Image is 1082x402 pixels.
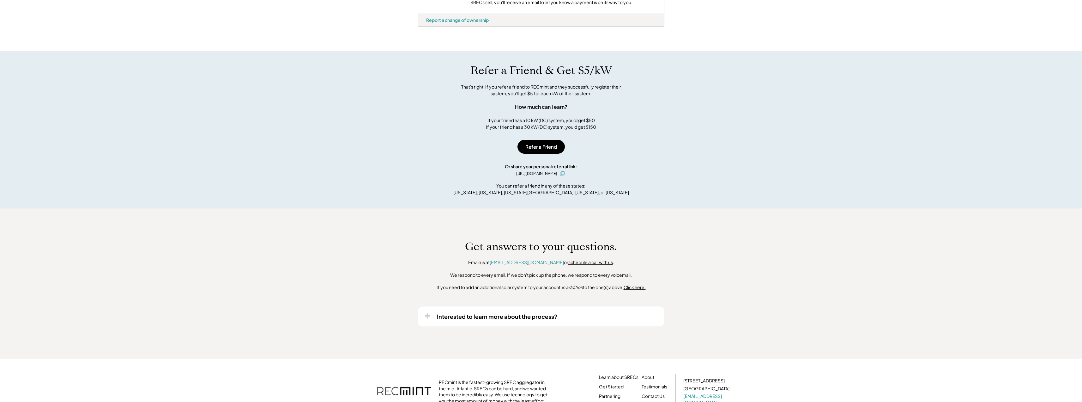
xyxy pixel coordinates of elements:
div: Or share your personal referral link: [505,163,577,170]
em: in addition [562,284,583,290]
div: If you need to add an additional solar system to your account, to the one(s) above, [437,284,646,291]
div: Report a change of ownership [426,17,489,23]
h1: Get answers to your questions. [465,240,617,253]
div: How much can I earn? [515,103,567,111]
div: [GEOGRAPHIC_DATA] [683,386,729,392]
a: [EMAIL_ADDRESS][DOMAIN_NAME] [490,259,564,265]
a: Learn about SRECs [599,374,638,380]
div: Email us at or . [468,259,614,266]
div: We respond to every email. If we don't pick up the phone, we respond to every voicemail. [450,272,632,278]
div: [URL][DOMAIN_NAME] [516,171,557,176]
a: Partnering [599,393,620,399]
div: You can refer a friend in any of these states: [US_STATE], [US_STATE], [US_STATE][GEOGRAPHIC_DATA... [453,182,629,196]
div: Interested to learn more about the process? [437,313,558,320]
a: Testimonials [642,384,667,390]
button: Refer a Friend [517,140,565,154]
div: If your friend has a 10 kW (DC) system, you'd get $50 If your friend has a 30 kW (DC) system, you... [486,117,596,130]
u: Click here. [624,284,646,290]
a: schedule a call with us [568,259,613,265]
div: wucpvazc - VA Distributed [418,27,441,29]
a: Get Started [599,384,624,390]
a: Contact Us [642,393,665,399]
a: About [642,374,654,380]
button: click to copy [559,170,566,177]
div: That's right! If you refer a friend to RECmint and they successfully register their system, you'l... [454,83,628,97]
div: [STREET_ADDRESS] [683,378,725,384]
h1: Refer a Friend & Get $5/kW [470,64,612,77]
